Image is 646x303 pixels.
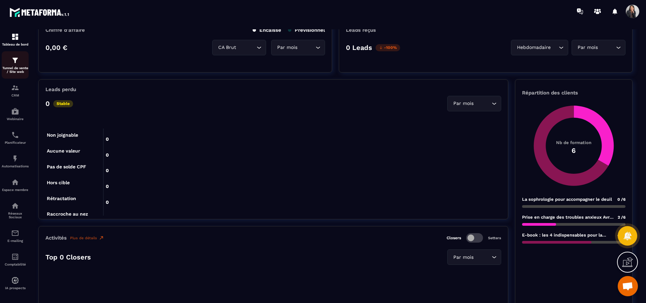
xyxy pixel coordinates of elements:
div: Search for option [447,249,501,265]
a: Ouvrir le chat [618,276,638,296]
img: automations [11,107,19,115]
input: Search for option [475,254,490,261]
p: Espace membre [2,188,29,192]
p: Chiffre d’affaire [45,27,85,33]
img: automations [11,276,19,284]
span: 0 /6 [617,197,625,202]
input: Search for option [237,44,255,51]
img: accountant [11,253,19,261]
tspan: Pas de solde CPF [47,164,86,169]
p: 0 [45,100,50,108]
p: Réseaux Sociaux [2,212,29,219]
img: social-network [11,202,19,210]
img: formation [11,56,19,64]
p: E-mailing [2,239,29,243]
img: logo [9,6,70,18]
p: Encaissé [253,27,281,33]
span: Par mois [276,44,299,51]
img: email [11,229,19,237]
p: Webinaire [2,117,29,121]
img: formation [11,33,19,41]
span: Hebdomadaire [515,44,552,51]
tspan: Non joignable [47,133,78,138]
p: 0 Leads [346,44,372,52]
p: Closers [447,236,461,240]
div: Search for option [447,96,501,111]
a: formationformationTunnel de vente / Site web [2,51,29,79]
tspan: Rétractation [47,196,76,201]
p: Comptabilité [2,263,29,266]
span: CA Brut [217,44,237,51]
p: Leads reçus [346,27,376,33]
p: Répartition des clients [522,90,625,96]
p: Prise en charge des troubles anxieux Avril 25 [522,215,614,220]
a: schedulerschedulerPlanificateur [2,126,29,149]
img: scheduler [11,131,19,139]
a: automationsautomationsAutomatisations [2,149,29,173]
tspan: Raccroche au nez [47,211,88,217]
p: Top 0 Closers [45,253,91,261]
input: Search for option [299,44,314,51]
p: Leads perdu [45,86,76,92]
p: E-book : les 4 indispensables pour la prise en charge des troubles anxieux [522,232,614,238]
a: accountantaccountantComptabilité [2,248,29,271]
a: social-networksocial-networkRéseaux Sociaux [2,197,29,224]
img: automations [11,178,19,186]
p: Tableau de bord [2,43,29,46]
input: Search for option [599,44,614,51]
div: Search for option [271,40,325,55]
tspan: Aucune valeur [47,148,80,154]
p: -100% [376,44,400,51]
p: Stable [53,100,73,107]
input: Search for option [475,100,490,107]
img: narrow-up-right-o.6b7c60e2.svg [99,235,104,241]
span: 4 /6 [617,233,625,238]
a: automationsautomationsEspace membre [2,173,29,197]
a: formationformationTableau de bord [2,28,29,51]
tspan: Hors cible [47,180,70,185]
img: formation [11,84,19,92]
p: Setters [488,236,501,240]
span: Par mois [452,254,475,261]
div: Search for option [511,40,568,55]
p: Automatisations [2,164,29,168]
p: La sophrologie pour accompagner le deuil [522,197,612,202]
a: formationformationCRM [2,79,29,102]
span: 2 /6 [618,215,625,220]
img: automations [11,155,19,163]
input: Search for option [552,44,557,51]
a: Plus de détails [70,235,104,241]
a: automationsautomationsWebinaire [2,102,29,126]
p: Activités [45,235,67,241]
p: Planificateur [2,141,29,144]
p: Prévisionnel [288,27,325,33]
div: Search for option [212,40,266,55]
div: Search for option [572,40,625,55]
p: IA prospects [2,286,29,290]
span: Par mois [576,44,599,51]
p: Tunnel de vente / Site web [2,66,29,74]
p: 0,00 € [45,44,67,52]
span: Par mois [452,100,475,107]
a: emailemailE-mailing [2,224,29,248]
p: CRM [2,93,29,97]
